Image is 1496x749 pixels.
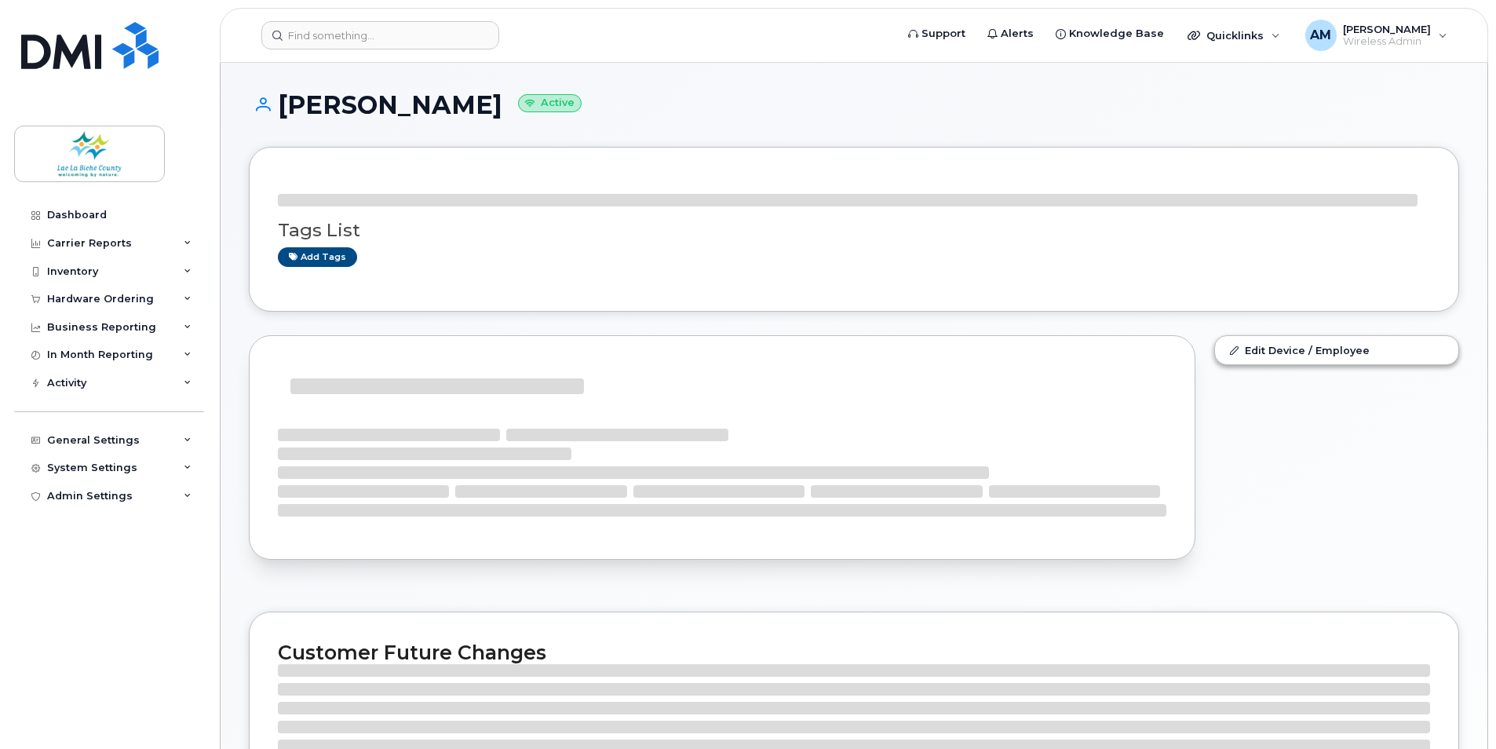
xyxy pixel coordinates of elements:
a: Edit Device / Employee [1215,336,1458,364]
h3: Tags List [278,221,1430,240]
a: Add tags [278,247,357,267]
h1: [PERSON_NAME] [249,91,1459,119]
h2: Customer Future Changes [278,641,1430,664]
small: Active [518,94,582,112]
